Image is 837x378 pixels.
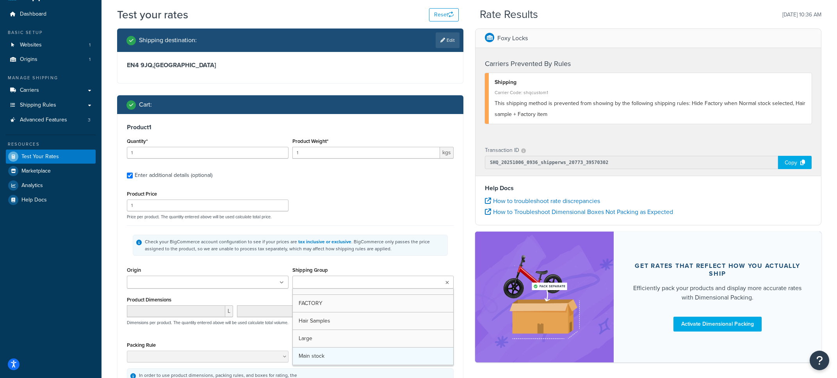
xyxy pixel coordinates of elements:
div: Enter additional details (optional) [135,170,212,181]
div: Check your BigCommerce account configuration to see if your prices are . BigCommerce only passes ... [145,238,444,252]
a: Websites1 [6,38,96,52]
h2: Shipping destination : [139,37,197,44]
span: Analytics [21,182,43,189]
label: Product Dimensions [127,297,171,303]
li: Origins [6,52,96,67]
span: Help Docs [21,197,47,203]
div: Basic Setup [6,29,96,36]
span: kgs [440,147,454,159]
a: Help Docs [6,193,96,207]
h4: Carriers Prevented By Rules [485,59,812,69]
a: How to troubleshoot rate discrepancies [485,196,600,205]
input: 0 [127,147,288,159]
li: Advanced Features [6,113,96,127]
a: Marketplace [6,164,96,178]
label: Origin [127,267,141,273]
span: Advanced Features [20,117,67,123]
div: Resources [6,141,96,148]
div: Shipping [495,77,806,88]
span: 1 [89,56,91,63]
p: Foxy Locks [497,33,528,44]
button: Reset [429,8,459,21]
h2: Rate Results [480,9,538,21]
span: Main stock [299,352,324,360]
div: Get rates that reflect how you actually ship [632,262,803,278]
a: Test Your Rates [6,150,96,164]
span: This shipping method is prevented from showing by the following shipping rules: Hide Factory when... [495,99,805,118]
a: Edit [436,32,459,48]
li: Websites [6,38,96,52]
img: feature-image-dim-d40ad3071a2b3c8e08177464837368e35600d3c5e73b18a22c1e4bb210dc32ac.png [495,243,593,350]
a: Shipping Rules [6,98,96,112]
p: Dimensions per product. The quantity entered above will be used calculate total volume. [125,320,288,325]
span: 1 [89,42,91,48]
a: Advanced Features3 [6,113,96,127]
p: [DATE] 10:36 AM [782,9,821,20]
a: Analytics [6,178,96,193]
div: Copy [778,156,812,169]
div: Manage Shipping [6,75,96,81]
button: Open Resource Center [810,351,829,370]
a: Large [293,330,454,347]
h3: EN4 9JQ , [GEOGRAPHIC_DATA] [127,61,454,69]
a: Main stock [293,348,454,365]
span: L [225,305,233,317]
h1: Test your rates [117,7,188,22]
label: Quantity* [127,138,148,144]
span: Origins [20,56,37,63]
span: Test Your Rates [21,153,59,160]
div: Efficiently pack your products and display more accurate rates with Dimensional Packing. [632,283,803,302]
p: Price per product. The quantity entered above will be used calculate total price. [125,214,456,219]
label: Product Price [127,191,157,197]
label: Product Weight* [292,138,328,144]
a: Dashboard [6,7,96,21]
h4: Help Docs [485,184,812,193]
h3: Product 1 [127,123,454,131]
a: Carriers [6,83,96,98]
label: Packing Rule [127,342,156,348]
span: FACTORY [299,299,322,307]
a: Hair Samples [293,312,454,330]
a: FACTORY [293,295,454,312]
span: Websites [20,42,42,48]
span: 3 [88,117,91,123]
a: Activate Dimensional Packing [673,317,762,332]
span: Marketplace [21,168,51,175]
h2: Cart : [139,101,152,108]
div: Carrier Code: shqcustom1 [495,87,806,98]
span: Hair Samples [299,317,330,325]
label: Shipping Group [292,267,328,273]
a: Origins1 [6,52,96,67]
span: Dashboard [20,11,46,18]
span: Large [299,334,312,342]
input: Enter additional details (optional) [127,173,133,178]
a: How to Troubleshoot Dimensional Boxes Not Packing as Expected [485,207,673,216]
p: Transaction ID [485,145,519,156]
a: tax inclusive or exclusive [298,238,351,245]
span: Shipping Rules [20,102,56,109]
input: 0.00 [292,147,440,159]
span: Carriers [20,87,39,94]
